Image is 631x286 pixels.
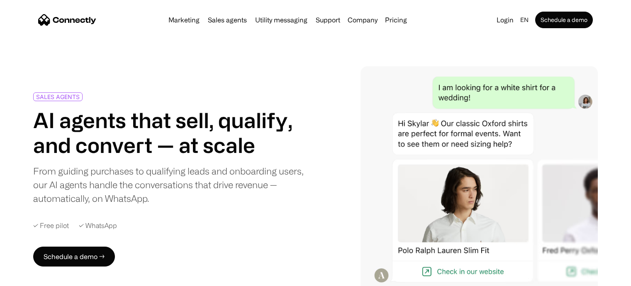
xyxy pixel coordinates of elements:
[165,17,203,23] a: Marketing
[36,94,80,100] div: SALES AGENTS
[517,14,534,26] div: en
[252,17,311,23] a: Utility messaging
[348,14,378,26] div: Company
[345,14,380,26] div: Company
[535,12,593,28] a: Schedule a demo
[33,164,305,205] div: From guiding purchases to qualifying leads and onboarding users, our AI agents handle the convers...
[205,17,250,23] a: Sales agents
[33,247,115,267] a: Schedule a demo →
[382,17,410,23] a: Pricing
[38,14,96,26] a: home
[520,14,529,26] div: en
[493,14,517,26] a: Login
[33,108,305,158] h1: AI agents that sell, qualify, and convert — at scale
[312,17,344,23] a: Support
[79,222,117,230] div: ✓ WhatsApp
[33,222,69,230] div: ✓ Free pilot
